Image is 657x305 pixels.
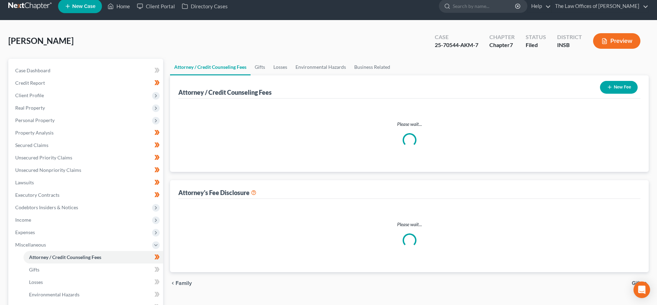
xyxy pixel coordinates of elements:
[593,33,640,49] button: Preview
[170,280,176,286] i: chevron_left
[24,251,163,264] a: Attorney / Credit Counseling Fees
[15,80,45,86] span: Credit Report
[526,33,546,41] div: Status
[510,41,513,48] span: 7
[10,64,163,77] a: Case Dashboard
[29,254,101,260] span: Attorney / Credit Counseling Fees
[15,179,34,185] span: Lawsuits
[10,176,163,189] a: Lawsuits
[435,41,478,49] div: 25-70544-AKM-7
[15,192,59,198] span: Executory Contracts
[269,59,291,75] a: Losses
[489,33,515,41] div: Chapter
[10,139,163,151] a: Secured Claims
[15,117,55,123] span: Personal Property
[176,280,192,286] span: Family
[29,267,39,272] span: Gifts
[15,105,45,111] span: Real Property
[489,41,515,49] div: Chapter
[15,130,54,136] span: Property Analysis
[251,59,269,75] a: Gifts
[24,264,163,276] a: Gifts
[557,41,582,49] div: INSB
[184,221,635,228] p: Please wait...
[15,67,50,73] span: Case Dashboard
[600,81,638,94] button: New Fee
[15,167,81,173] span: Unsecured Nonpriority Claims
[632,280,649,286] button: Gifts chevron_right
[184,121,635,128] p: Please wait...
[15,142,48,148] span: Secured Claims
[15,155,72,160] span: Unsecured Priority Claims
[526,41,546,49] div: Filed
[10,164,163,176] a: Unsecured Nonpriority Claims
[10,189,163,201] a: Executory Contracts
[29,292,79,297] span: Environmental Hazards
[10,151,163,164] a: Unsecured Priority Claims
[557,33,582,41] div: District
[170,280,192,286] button: chevron_left Family
[10,77,163,89] a: Credit Report
[72,4,95,9] span: New Case
[15,204,78,210] span: Codebtors Insiders & Notices
[15,217,31,223] span: Income
[29,279,43,285] span: Losses
[435,33,478,41] div: Case
[15,242,46,248] span: Miscellaneous
[178,88,272,96] div: Attorney / Credit Counseling Fees
[15,229,35,235] span: Expenses
[178,188,256,197] div: Attorney's Fee Disclosure
[15,92,44,98] span: Client Profile
[10,127,163,139] a: Property Analysis
[8,36,74,46] span: [PERSON_NAME]
[24,276,163,288] a: Losses
[291,59,350,75] a: Environmental Hazards
[170,59,251,75] a: Attorney / Credit Counseling Fees
[633,281,650,298] div: Open Intercom Messenger
[643,280,649,286] i: chevron_right
[632,280,643,286] span: Gifts
[24,288,163,301] a: Environmental Hazards
[350,59,394,75] a: Business Related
